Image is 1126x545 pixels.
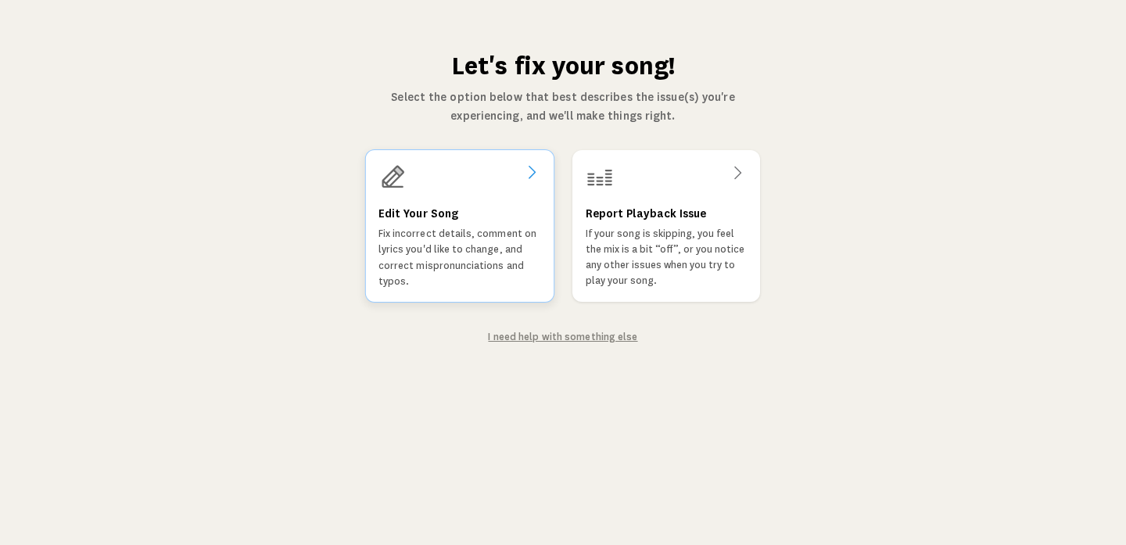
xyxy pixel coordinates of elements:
[488,332,637,342] a: I need help with something else
[572,150,760,302] a: Report Playback IssueIf your song is skipping, you feel the mix is a bit “off”, or you notice any...
[378,226,541,289] p: Fix incorrect details, comment on lyrics you'd like to change, and correct mispronunciations and ...
[586,204,706,223] h3: Report Playback Issue
[378,204,458,223] h3: Edit Your Song
[364,50,762,81] h1: Let's fix your song!
[586,226,747,289] p: If your song is skipping, you feel the mix is a bit “off”, or you notice any other issues when yo...
[366,150,554,302] a: Edit Your SongFix incorrect details, comment on lyrics you'd like to change, and correct mispronu...
[364,88,762,125] p: Select the option below that best describes the issue(s) you're experiencing, and we'll make thin...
